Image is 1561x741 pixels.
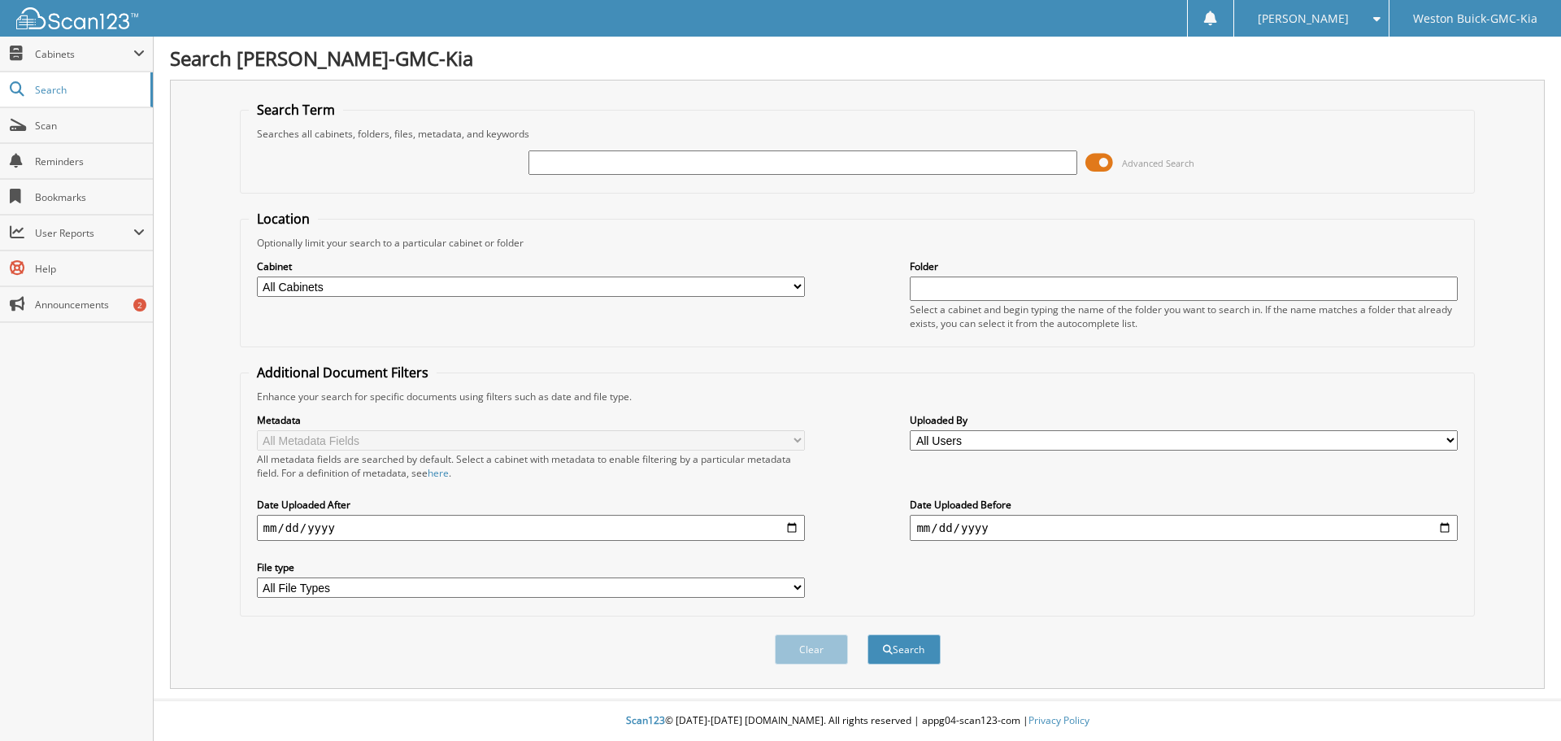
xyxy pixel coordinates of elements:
img: scan123-logo-white.svg [16,7,138,29]
span: Weston Buick-GMC-Kia [1413,14,1537,24]
label: Cabinet [257,259,805,273]
div: Optionally limit your search to a particular cabinet or folder [249,236,1467,250]
span: Search [35,83,142,97]
a: here [428,466,449,480]
input: start [257,515,805,541]
span: User Reports [35,226,133,240]
span: Help [35,262,145,276]
span: Bookmarks [35,190,145,204]
span: Reminders [35,155,145,168]
span: Cabinets [35,47,133,61]
label: Metadata [257,413,805,427]
h1: Search [PERSON_NAME]-GMC-Kia [170,45,1545,72]
span: Announcements [35,298,145,312]
legend: Search Term [249,101,343,119]
div: Enhance your search for specific documents using filters such as date and file type. [249,390,1467,403]
input: end [910,515,1458,541]
span: Scan [35,119,145,133]
div: 2 [133,299,146,312]
label: Date Uploaded Before [910,498,1458,512]
div: © [DATE]-[DATE] [DOMAIN_NAME]. All rights reserved | appg04-scan123-com | [154,701,1561,741]
div: Select a cabinet and begin typing the name of the folder you want to search in. If the name match... [910,303,1458,330]
label: Uploaded By [910,413,1458,427]
label: File type [257,560,805,574]
label: Date Uploaded After [257,498,805,512]
legend: Location [249,210,318,228]
a: Privacy Policy [1028,713,1089,727]
label: Folder [910,259,1458,273]
legend: Additional Document Filters [249,364,437,381]
span: Scan123 [626,713,665,727]
button: Clear [775,634,848,665]
div: Searches all cabinets, folders, files, metadata, and keywords [249,127,1467,141]
span: Advanced Search [1122,157,1194,169]
span: [PERSON_NAME] [1258,14,1349,24]
button: Search [867,634,941,665]
div: All metadata fields are searched by default. Select a cabinet with metadata to enable filtering b... [257,452,805,480]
